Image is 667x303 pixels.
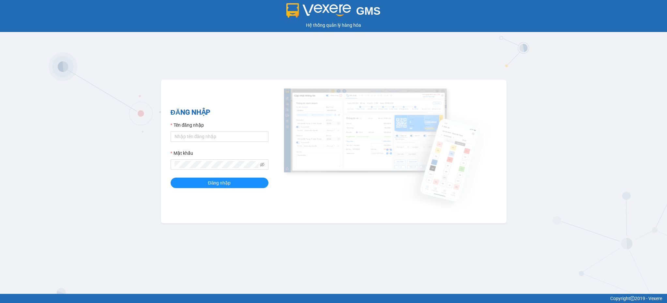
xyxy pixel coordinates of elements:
[208,179,231,186] span: Đăng nhập
[356,5,381,17] span: GMS
[5,295,662,302] div: Copyright 2019 - Vexere
[630,296,635,301] span: copyright
[171,121,204,129] label: Tên đăng nhập
[286,3,351,18] img: logo 2
[171,107,268,118] h2: ĐĂNG NHẬP
[2,22,665,29] div: Hệ thống quản lý hàng hóa
[286,10,381,15] a: GMS
[171,178,268,188] button: Đăng nhập
[174,161,259,168] input: Mật khẩu
[171,131,268,142] input: Tên đăng nhập
[260,162,265,167] span: eye-invisible
[171,150,193,157] label: Mật khẩu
